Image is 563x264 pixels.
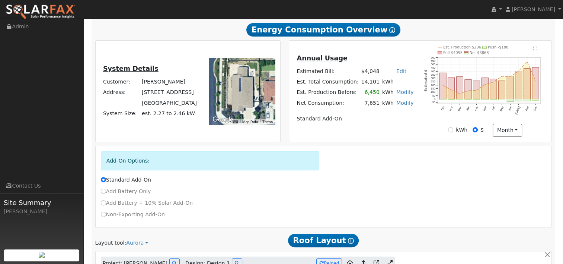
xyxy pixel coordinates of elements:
label: Non-Exporting Add-On [101,211,165,219]
text: 50 [432,94,435,97]
text: 500 [431,63,435,66]
u: System Details [103,65,159,72]
i: Show Help [348,238,354,244]
rect: onclick="" [482,78,488,99]
td: [PERSON_NAME] [141,77,198,87]
img: retrieve [39,252,45,258]
span: Layout tool: [95,240,127,246]
circle: onclick="" [535,80,536,81]
text: Push -$188 [488,45,508,49]
text: 150 [431,87,435,90]
text: 400 [431,70,435,73]
td: System Size [141,108,198,119]
input: kWh [448,127,453,132]
circle: onclick="" [476,90,477,91]
text: Aug [524,106,530,112]
text: Nov [448,106,454,112]
circle: onclick="" [493,82,494,83]
rect: onclick="" [507,99,514,102]
td: $4,048 [360,66,381,76]
text: Oct [440,106,445,111]
img: SolarFax [6,4,76,20]
text: 0 [434,97,435,101]
text: Est. Production $2967 [443,45,484,49]
text: Mar [482,106,487,111]
rect: onclick="" [439,73,446,99]
rect: onclick="" [465,80,471,99]
rect: onclick="" [448,78,454,99]
td: [STREET_ADDRESS] [141,87,198,98]
td: Address: [102,87,140,98]
i: Show Help [389,27,395,33]
text: Pull $4055 [443,51,463,55]
rect: onclick="" [515,99,522,101]
rect: onclick="" [524,69,530,99]
text: Sep [533,106,538,112]
a: Edit [396,68,406,74]
text:  [533,46,537,51]
span: est. 2.27 to 2.46 kW [142,110,195,116]
td: kWh [381,87,395,98]
a: Aurora [126,239,148,247]
text: 450 [431,66,435,70]
circle: onclick="" [459,93,460,94]
text: 250 [431,80,435,84]
a: Terms (opens in new tab) [262,120,273,124]
label: Standard Add-On [101,176,151,184]
rect: onclick="" [515,71,522,99]
button: Keyboard shortcuts [233,119,238,125]
circle: onclick="" [518,70,519,72]
rect: onclick="" [490,99,497,100]
rect: onclick="" [456,77,463,99]
label: kWh [456,126,467,134]
text: [DATE] [514,106,521,115]
text: Jan [466,106,470,111]
text: May [499,106,504,112]
input: Add Battery Only [101,189,106,194]
a: Open this area in Google Maps (opens a new window) [211,115,235,125]
rect: onclick="" [507,76,514,99]
td: Est. Production Before: [295,87,360,98]
td: Customer: [102,77,140,87]
text: Estimated $ [424,70,428,92]
text: Jun [508,106,512,111]
td: 6,450 [360,87,381,98]
td: kWh [381,76,415,87]
td: [GEOGRAPHIC_DATA] [141,98,198,108]
circle: onclick="" [467,90,468,91]
rect: onclick="" [532,67,539,99]
td: 14,101 [360,76,381,87]
td: Estimated Bill: [295,66,360,76]
div: Add-On Options: [101,151,320,170]
td: 7,651 [360,98,381,109]
td: Net Consumption: [295,98,360,109]
rect: onclick="" [490,79,497,99]
circle: onclick="" [442,85,443,86]
input: Add Battery + 10% Solar Add-On [101,200,106,205]
text: 300 [431,76,435,80]
rect: onclick="" [532,99,539,101]
u: Annual Usage [297,54,348,62]
div: [PERSON_NAME] [4,208,80,216]
input: Standard Add-On [101,177,106,182]
input: $ [473,127,478,132]
label: $ [480,126,484,134]
circle: onclick="" [484,84,486,85]
text: 350 [431,73,435,76]
rect: onclick="" [482,99,488,100]
text: -50 [431,101,435,104]
a: Modify [396,89,414,95]
img: Google [211,115,235,125]
label: Add Battery + 10% Solar Add-On [101,199,193,207]
text: 200 [431,84,435,87]
span: Energy Consumption Overview [246,23,400,37]
circle: onclick="" [510,76,511,78]
rect: onclick="" [498,99,505,100]
text: 600 [431,56,435,59]
span: Roof Layout [288,234,359,247]
text: 100 [431,90,435,94]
